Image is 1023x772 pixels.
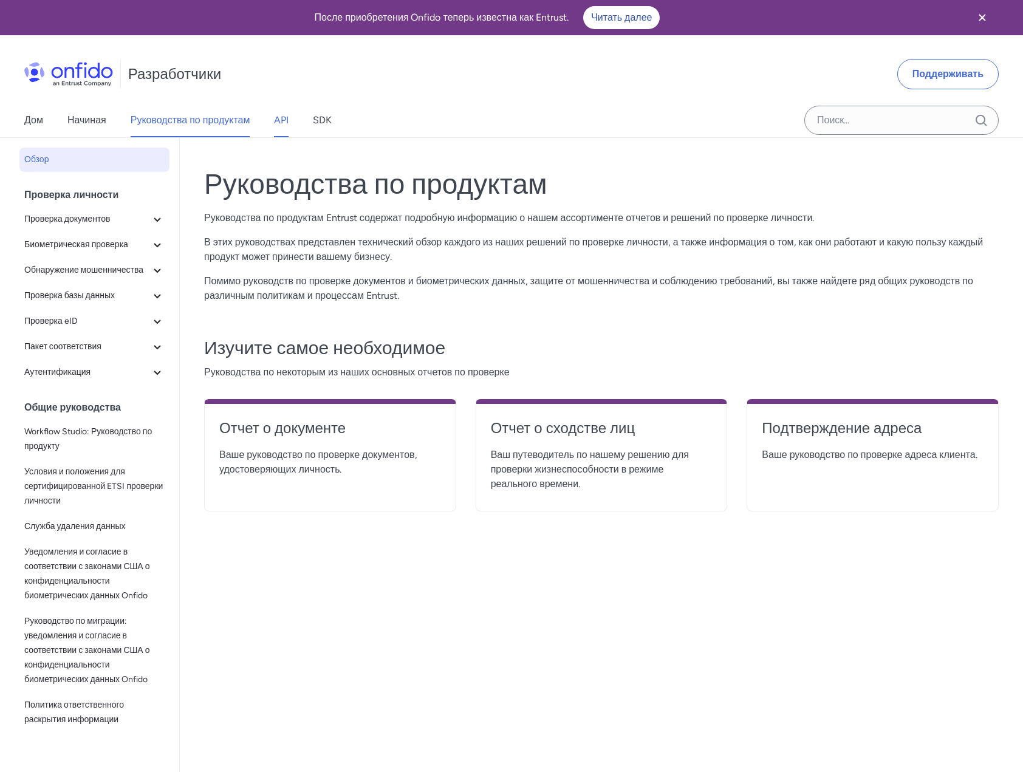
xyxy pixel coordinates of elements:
[24,316,78,326] font: Проверка eID
[24,62,113,86] img: Логотип Онфидо
[24,189,118,200] font: Проверка личности
[19,420,169,459] a: Workflow Studio: Руководство по продукту
[975,10,990,25] svg: Закрыть баннер
[313,114,332,126] font: SDK
[24,426,152,451] font: Workflow Studio: Руководство по продукту
[219,419,346,437] font: Отчет о документе
[19,335,169,359] button: Пакет соответствия
[762,418,984,448] a: Подтверждение адреса
[67,114,106,126] font: Начиная
[804,106,999,135] input: Поле ввода поиска Onfido
[315,12,569,23] font: После приобретения Onfido теперь известна как Entrust.
[19,514,169,539] a: Служба удаления данных
[19,360,169,384] button: Аутентификация
[274,114,289,126] font: API
[24,239,128,250] font: Биометрическая проверка
[491,419,635,437] font: Отчет о сходстве лиц
[19,460,169,513] a: Условия и положения для сертифицированной ETSI проверки личности
[19,309,169,333] button: Проверка eID
[204,167,547,201] font: Руководства по продуктам
[67,103,106,137] a: Начиная
[24,103,43,137] a: Дом
[219,449,417,475] font: Ваше руководство по проверке документов, удостоверяющих личность.
[897,59,999,89] a: Поддерживать
[19,693,169,732] a: Политика ответственного раскрытия информации
[19,233,169,257] button: Биометрическая проверка
[313,103,332,137] a: SDK
[204,275,973,301] font: Помимо руководств по проверке документов и биометрических данных, защите от мошенничества и соблю...
[274,103,289,137] a: API
[19,258,169,282] button: Обнаружение мошенничества
[19,609,169,692] a: Руководство по миграции: уведомления и согласие в соответствии с законами США о конфиденциальност...
[131,103,250,137] a: Руководства по продуктам
[24,290,115,301] font: Проверка базы данных
[204,212,814,224] font: Руководства по продуктам Entrust содержат подробную информацию о нашем ассортименте отчетов и реш...
[491,449,689,490] font: Ваш путеводитель по нашему решению для проверки жизнеспособности в режиме реального времени.
[204,366,510,378] font: Руководства по некоторым из наших основных отчетов по проверке
[491,418,713,448] a: Отчет о сходстве лиц
[762,419,922,437] font: Подтверждение адреса
[24,466,163,506] font: Условия и положения для сертифицированной ETSI проверки личности
[24,154,49,165] font: Обзор
[24,341,101,352] font: Пакет соответствия
[24,114,43,126] font: Дом
[24,401,121,413] font: Общие руководства
[24,521,126,531] font: Служба удаления данных
[19,207,169,231] button: Проверка документов
[960,2,1005,33] button: Закрыть баннер
[24,547,149,601] font: Уведомления и согласие в соответствии с законами США о конфиденциальности биометрических данных O...
[24,265,143,275] font: Обнаружение мошенничества
[19,284,169,308] button: Проверка базы данных
[131,114,250,126] font: Руководства по продуктам
[219,418,441,448] a: Отчет о документе
[24,700,124,725] font: Политика ответственного раскрытия информации
[128,65,221,83] font: Разработчики
[24,367,91,377] font: Аутентификация
[19,148,169,172] a: Обзор
[762,449,977,460] font: Ваше руководство по проверке адреса клиента.
[912,68,984,80] font: Поддерживать
[24,214,110,224] font: Проверка документов
[24,616,149,685] font: Руководство по миграции: уведомления и согласие в соответствии с законами США о конфиденциальност...
[204,336,445,359] font: Изучите самое необходимое
[19,540,169,608] a: Уведомления и согласие в соответствии с законами США о конфиденциальности биометрических данных O...
[591,12,652,23] font: Читать далее
[583,6,660,29] a: Читать далее
[204,236,983,262] font: В этих руководствах представлен технический обзор каждого из наших решений по проверке личности, ...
